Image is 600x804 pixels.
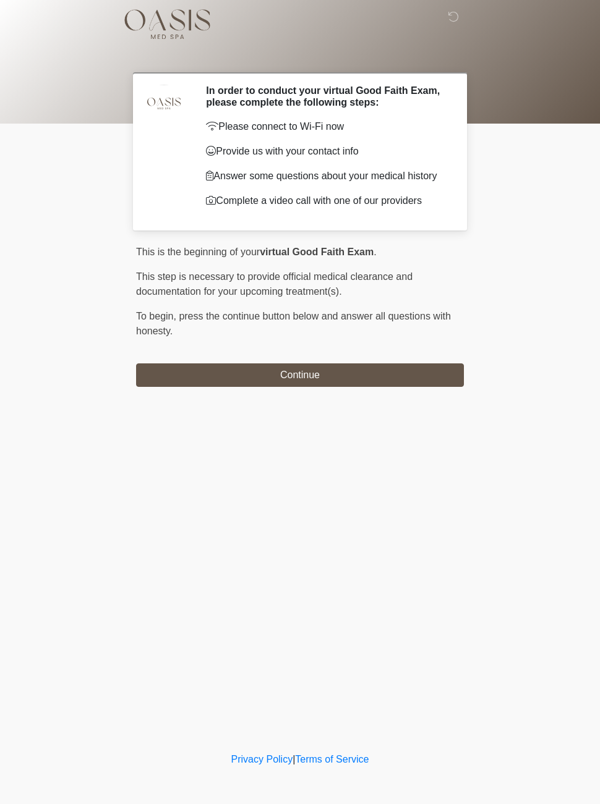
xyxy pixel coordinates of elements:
[136,363,464,387] button: Continue
[206,193,445,208] p: Complete a video call with one of our providers
[293,754,295,764] a: |
[127,44,473,67] h1: ‎ ‎
[206,119,445,134] p: Please connect to Wi-Fi now
[206,85,445,108] h2: In order to conduct your virtual Good Faith Exam, please complete the following steps:
[374,247,376,257] span: .
[136,247,260,257] span: This is the beginning of your
[206,144,445,159] p: Provide us with your contact info
[260,247,374,257] strong: virtual Good Faith Exam
[206,169,445,184] p: Answer some questions about your medical history
[295,754,369,764] a: Terms of Service
[231,754,293,764] a: Privacy Policy
[145,85,182,122] img: Agent Avatar
[136,311,451,336] span: press the continue button below and answer all questions with honesty.
[136,311,179,321] span: To begin,
[136,271,413,297] span: This step is necessary to provide official medical clearance and documentation for your upcoming ...
[124,9,211,39] img: Oasis Med Spa Logo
